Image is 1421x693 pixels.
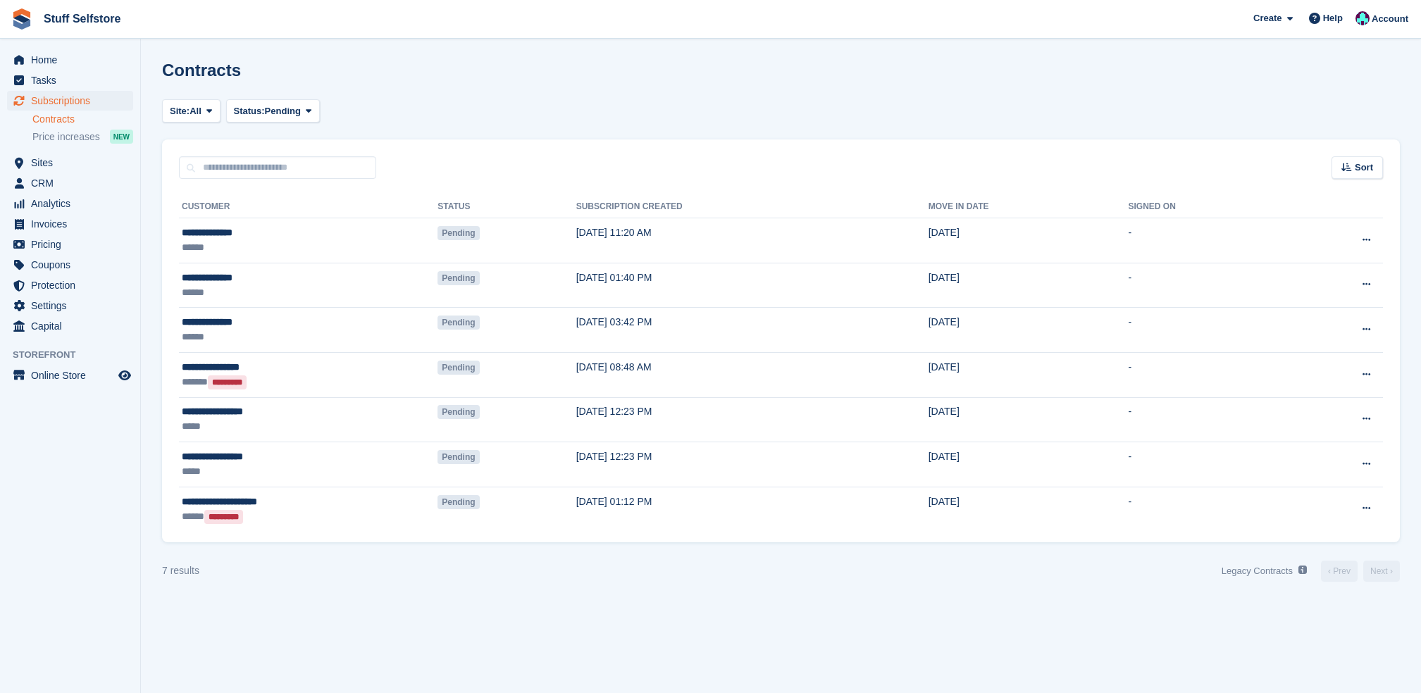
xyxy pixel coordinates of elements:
[7,255,133,275] a: menu
[7,70,133,90] a: menu
[31,214,116,234] span: Invoices
[1129,487,1286,531] td: -
[438,361,479,375] span: Pending
[234,104,265,118] span: Status:
[7,214,133,234] a: menu
[438,405,479,419] span: Pending
[32,130,100,144] span: Price increases
[31,194,116,213] span: Analytics
[1216,559,1403,582] nav: Page
[1253,11,1282,25] span: Create
[226,99,320,123] button: Status: Pending
[438,316,479,330] span: Pending
[1129,263,1286,308] td: -
[1355,161,1373,175] span: Sort
[1372,12,1408,26] span: Account
[7,194,133,213] a: menu
[265,104,301,118] span: Pending
[31,296,116,316] span: Settings
[11,8,32,30] img: stora-icon-8386f47178a22dfd0bd8f6a31ec36ba5ce8667c1dd55bd0f319d3a0aa187defe.svg
[31,235,116,254] span: Pricing
[116,367,133,384] a: Preview store
[1129,308,1286,353] td: -
[32,129,133,144] a: Price increases NEW
[1129,196,1286,218] th: Signed on
[31,153,116,173] span: Sites
[31,70,116,90] span: Tasks
[162,563,199,578] div: 7 results
[7,91,133,111] a: menu
[1129,218,1286,263] td: -
[170,104,190,118] span: Site:
[1323,11,1343,25] span: Help
[929,352,1129,397] td: [DATE]
[438,196,576,218] th: Status
[576,308,929,353] td: [DATE] 03:42 PM
[7,296,133,316] a: menu
[7,50,133,70] a: menu
[576,442,929,487] td: [DATE] 12:23 PM
[31,91,116,111] span: Subscriptions
[7,153,133,173] a: menu
[576,196,929,218] th: Subscription created
[31,255,116,275] span: Coupons
[576,352,929,397] td: [DATE] 08:48 AM
[1129,352,1286,397] td: -
[929,218,1129,263] td: [DATE]
[1298,566,1307,574] img: icon-info-grey-7440780725fd019a000dd9b08b2336e03edf1995a4989e88bcd33f0948082b44.svg
[7,316,133,336] a: menu
[929,397,1129,442] td: [DATE]
[31,173,116,193] span: CRM
[7,366,133,385] a: menu
[31,316,116,336] span: Capital
[7,173,133,193] a: menu
[31,275,116,295] span: Protection
[1216,559,1313,582] a: Legacy Contracts
[438,226,479,240] span: Pending
[38,7,126,30] a: Stuff Selfstore
[1129,442,1286,487] td: -
[929,442,1129,487] td: [DATE]
[438,271,479,285] span: Pending
[190,104,201,118] span: All
[1363,561,1400,582] a: Next
[13,348,140,362] span: Storefront
[1355,11,1370,25] img: Simon Gardner
[162,99,221,123] button: Site: All
[438,450,479,464] span: Pending
[929,196,1129,218] th: Move in date
[929,263,1129,308] td: [DATE]
[929,308,1129,353] td: [DATE]
[7,235,133,254] a: menu
[576,263,929,308] td: [DATE] 01:40 PM
[929,487,1129,531] td: [DATE]
[1129,397,1286,442] td: -
[179,196,438,218] th: Customer
[438,495,479,509] span: Pending
[31,50,116,70] span: Home
[110,130,133,144] div: NEW
[1222,564,1293,578] p: Legacy Contracts
[576,397,929,442] td: [DATE] 12:23 PM
[576,487,929,531] td: [DATE] 01:12 PM
[576,218,929,263] td: [DATE] 11:20 AM
[1321,561,1358,582] a: Previous
[162,61,241,80] h1: Contracts
[32,113,133,126] a: Contracts
[7,275,133,295] a: menu
[31,366,116,385] span: Online Store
